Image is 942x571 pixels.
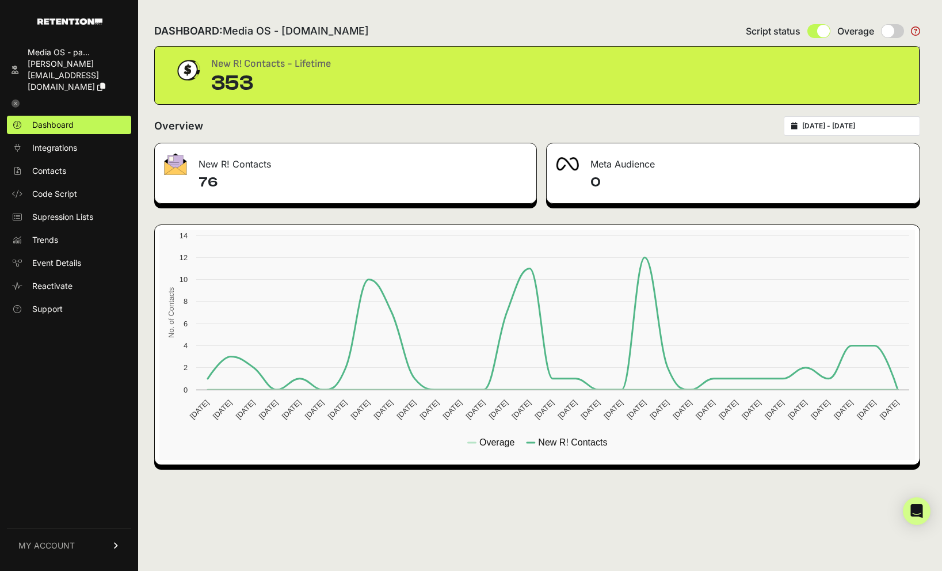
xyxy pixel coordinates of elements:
[694,398,716,421] text: [DATE]
[199,173,527,192] h4: 76
[32,303,63,315] span: Support
[579,398,601,421] text: [DATE]
[184,319,188,328] text: 6
[7,162,131,180] a: Contacts
[167,287,176,338] text: No. of Contacts
[184,386,188,394] text: 0
[418,398,441,421] text: [DATE]
[372,398,395,421] text: [DATE]
[487,398,509,421] text: [DATE]
[303,398,326,421] text: [DATE]
[746,24,800,38] span: Script status
[18,540,75,551] span: MY ACCOUNT
[32,234,58,246] span: Trends
[837,24,874,38] span: Overage
[602,398,624,421] text: [DATE]
[280,398,303,421] text: [DATE]
[211,56,331,72] div: New R! Contacts - Lifetime
[832,398,855,421] text: [DATE]
[211,398,234,421] text: [DATE]
[556,157,579,171] img: fa-meta-2f981b61bb99beabf952f7030308934f19ce035c18b003e963880cc3fabeebb7.png
[184,341,188,350] text: 4
[32,142,77,154] span: Integrations
[7,277,131,295] a: Reactivate
[740,398,762,421] text: [DATE]
[786,398,808,421] text: [DATE]
[164,153,187,175] img: fa-envelope-19ae18322b30453b285274b1b8af3d052b27d846a4fbe8435d1a52b978f639a2.png
[32,257,81,269] span: Event Details
[590,173,911,192] h4: 0
[326,398,349,421] text: [DATE]
[763,398,785,421] text: [DATE]
[180,275,188,284] text: 10
[7,231,131,249] a: Trends
[32,211,93,223] span: Supression Lists
[32,188,77,200] span: Code Script
[154,118,203,134] h2: Overview
[184,297,188,306] text: 8
[7,43,131,96] a: Media OS - pa... [PERSON_NAME][EMAIL_ADDRESS][DOMAIN_NAME]
[155,143,536,178] div: New R! Contacts
[7,300,131,318] a: Support
[349,398,372,421] text: [DATE]
[7,208,131,226] a: Supression Lists
[479,437,514,447] text: Overage
[234,398,257,421] text: [DATE]
[533,398,555,421] text: [DATE]
[28,59,99,92] span: [PERSON_NAME][EMAIL_ADDRESS][DOMAIN_NAME]
[538,437,607,447] text: New R! Contacts
[211,72,331,95] div: 353
[173,56,202,85] img: dollar-coin-05c43ed7efb7bc0c12610022525b4bbbb207c7efeef5aecc26f025e68dcafac9.png
[32,280,73,292] span: Reactivate
[32,119,74,131] span: Dashboard
[32,165,66,177] span: Contacts
[464,398,486,421] text: [DATE]
[7,116,131,134] a: Dashboard
[441,398,463,421] text: [DATE]
[809,398,832,421] text: [DATE]
[7,254,131,272] a: Event Details
[878,398,901,421] text: [DATE]
[395,398,418,421] text: [DATE]
[28,47,127,58] div: Media OS - pa...
[154,23,369,39] h2: DASHBOARD:
[648,398,670,421] text: [DATE]
[903,497,930,525] div: Open Intercom Messenger
[855,398,878,421] text: [DATE]
[37,18,102,25] img: Retention.com
[223,25,369,37] span: Media OS - [DOMAIN_NAME]
[625,398,647,421] text: [DATE]
[547,143,920,178] div: Meta Audience
[7,185,131,203] a: Code Script
[180,253,188,262] text: 12
[717,398,739,421] text: [DATE]
[7,139,131,157] a: Integrations
[184,363,188,372] text: 2
[556,398,578,421] text: [DATE]
[7,528,131,563] a: MY ACCOUNT
[257,398,280,421] text: [DATE]
[180,231,188,240] text: 14
[671,398,693,421] text: [DATE]
[510,398,532,421] text: [DATE]
[188,398,211,421] text: [DATE]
